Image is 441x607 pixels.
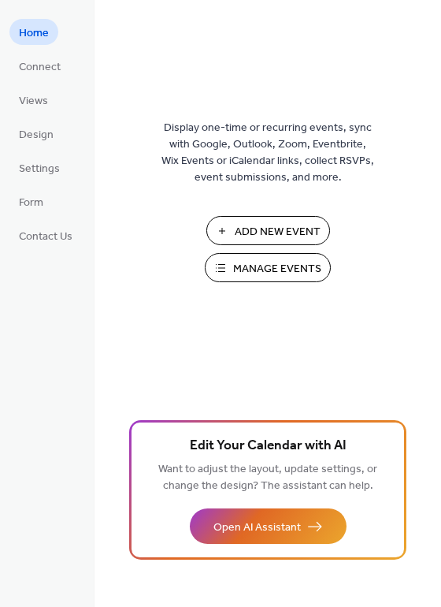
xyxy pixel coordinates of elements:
button: Manage Events [205,253,331,282]
a: Settings [9,155,69,181]
span: Connect [19,59,61,76]
a: Views [9,87,57,113]
span: Form [19,195,43,211]
span: Want to adjust the layout, update settings, or change the design? The assistant can help. [158,459,377,497]
a: Form [9,188,53,214]
span: Display one-time or recurring events, sync with Google, Outlook, Zoom, Eventbrite, Wix Events or ... [161,120,374,186]
span: Home [19,25,49,42]
span: Settings [19,161,60,177]
span: Open AI Assistant [213,519,301,536]
span: Views [19,93,48,110]
a: Home [9,19,58,45]
span: Add New Event [235,224,321,240]
button: Add New Event [206,216,330,245]
button: Open AI Assistant [190,508,346,544]
span: Design [19,127,54,143]
span: Manage Events [233,261,321,277]
span: Contact Us [19,229,72,245]
a: Design [9,121,63,147]
span: Edit Your Calendar with AI [190,435,346,457]
a: Contact Us [9,222,82,248]
a: Connect [9,53,70,79]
